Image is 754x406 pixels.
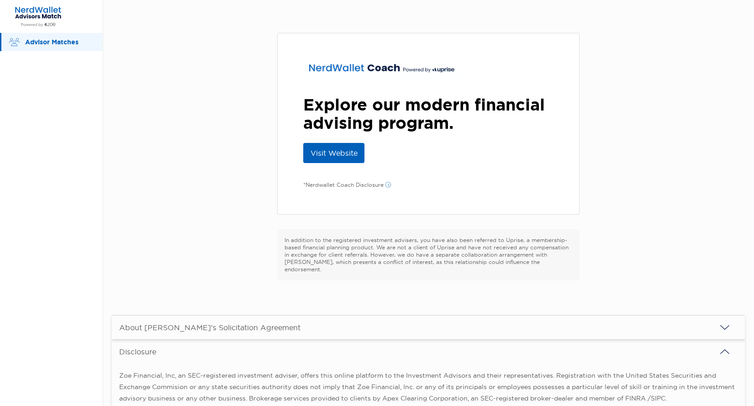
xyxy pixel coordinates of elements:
a: Visit Website [303,143,364,163]
div: Disclosure [119,347,156,356]
img: icon arrow [719,346,730,357]
h3: Explore our modern financial advising program. [303,95,554,132]
p: Advisor Matches [25,37,94,48]
img: Zoe Financial [11,6,65,27]
p: In addition to the registered investment advisers, you have also been referred to Uprise, a membe... [285,237,572,273]
img: Nerdwallet Coach [303,59,462,77]
img: icon arrow [719,322,730,333]
p: *Nerdwallet Coach Disclosure [303,181,391,189]
div: About [PERSON_NAME]'s Solicitation Agreement [119,323,301,332]
p: Zoe Financial, Inc, an SEC-registered investment adviser, offers this online platform to the Inve... [119,370,738,404]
